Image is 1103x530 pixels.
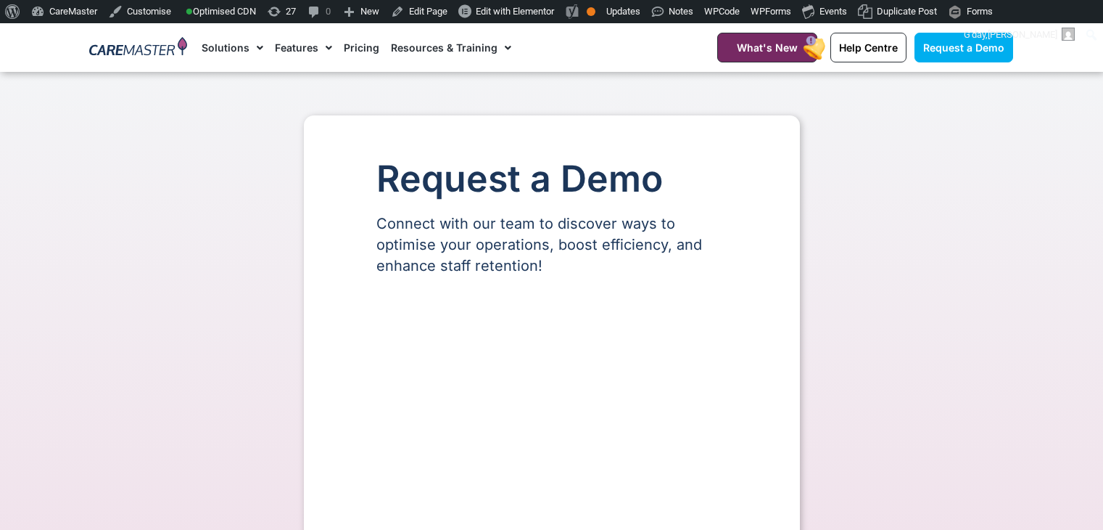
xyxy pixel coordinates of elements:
[391,23,511,72] a: Resources & Training
[587,7,595,16] div: OK
[202,23,682,72] nav: Menu
[959,23,1081,46] a: G'day,
[988,29,1057,40] span: [PERSON_NAME]
[275,23,332,72] a: Features
[376,159,727,199] h1: Request a Demo
[476,6,554,17] span: Edit with Elementor
[839,41,898,54] span: Help Centre
[202,23,263,72] a: Solutions
[923,41,1004,54] span: Request a Demo
[830,33,906,62] a: Help Centre
[376,213,727,277] p: Connect with our team to discover ways to optimise your operations, boost efficiency, and enhance...
[737,41,798,54] span: What's New
[717,33,817,62] a: What's New
[914,33,1013,62] a: Request a Demo
[89,37,187,59] img: CareMaster Logo
[344,23,379,72] a: Pricing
